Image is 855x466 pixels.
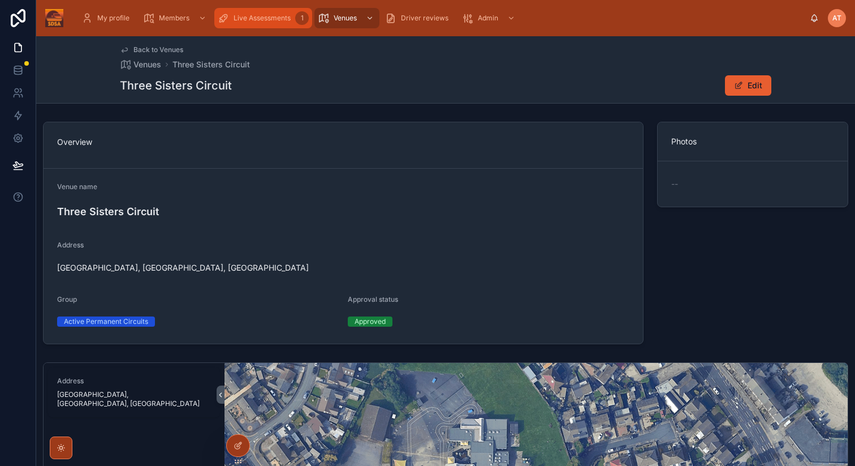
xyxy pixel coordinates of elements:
[401,14,448,23] span: Driver reviews
[57,204,629,219] h4: Three Sisters Circuit
[97,14,129,23] span: My profile
[57,390,211,408] span: [GEOGRAPHIC_DATA], [GEOGRAPHIC_DATA], [GEOGRAPHIC_DATA]
[120,59,161,70] a: Venues
[133,59,161,70] span: Venues
[214,8,312,28] a: Live Assessments1
[57,182,97,191] span: Venue name
[78,8,137,28] a: My profile
[348,295,398,303] span: Approval status
[295,11,309,25] div: 1
[172,59,250,70] a: Three Sisters Circuit
[234,14,291,23] span: Live Assessments
[133,45,183,54] span: Back to Venues
[72,6,810,31] div: scrollable content
[459,8,521,28] a: Admin
[725,75,771,96] button: Edit
[57,295,77,303] span: Group
[45,9,63,27] img: App logo
[832,14,841,23] span: AT
[57,241,84,249] span: Address
[382,8,456,28] a: Driver reviews
[671,136,697,146] span: Photos
[478,14,498,23] span: Admin
[120,78,232,93] h1: Three Sisters Circuit
[64,317,148,327] div: Active Permanent Circuits
[314,8,379,28] a: Venues
[120,45,183,54] a: Back to Venues
[140,8,212,28] a: Members
[334,14,357,23] span: Venues
[57,377,211,386] span: Address
[159,14,189,23] span: Members
[671,178,678,190] span: --
[57,136,629,148] p: Overview
[57,262,629,273] span: [GEOGRAPHIC_DATA], [GEOGRAPHIC_DATA], [GEOGRAPHIC_DATA]
[355,317,386,327] div: Approved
